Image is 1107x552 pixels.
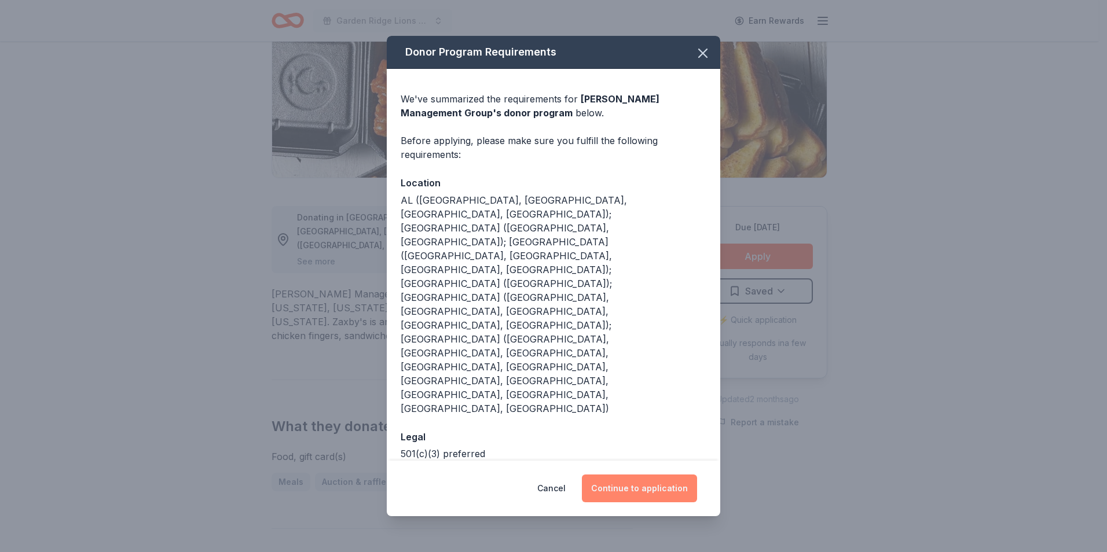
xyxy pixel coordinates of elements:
div: 501(c)(3) preferred [401,447,706,461]
button: Continue to application [582,474,697,502]
div: Legal [401,429,706,444]
div: Donor Program Requirements [387,36,720,69]
div: AL ([GEOGRAPHIC_DATA], [GEOGRAPHIC_DATA], [GEOGRAPHIC_DATA], [GEOGRAPHIC_DATA]); [GEOGRAPHIC_DATA... [401,193,706,415]
button: Cancel [537,474,566,502]
div: We've summarized the requirements for below. [401,92,706,120]
div: Before applying, please make sure you fulfill the following requirements: [401,134,706,161]
div: Location [401,175,706,190]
